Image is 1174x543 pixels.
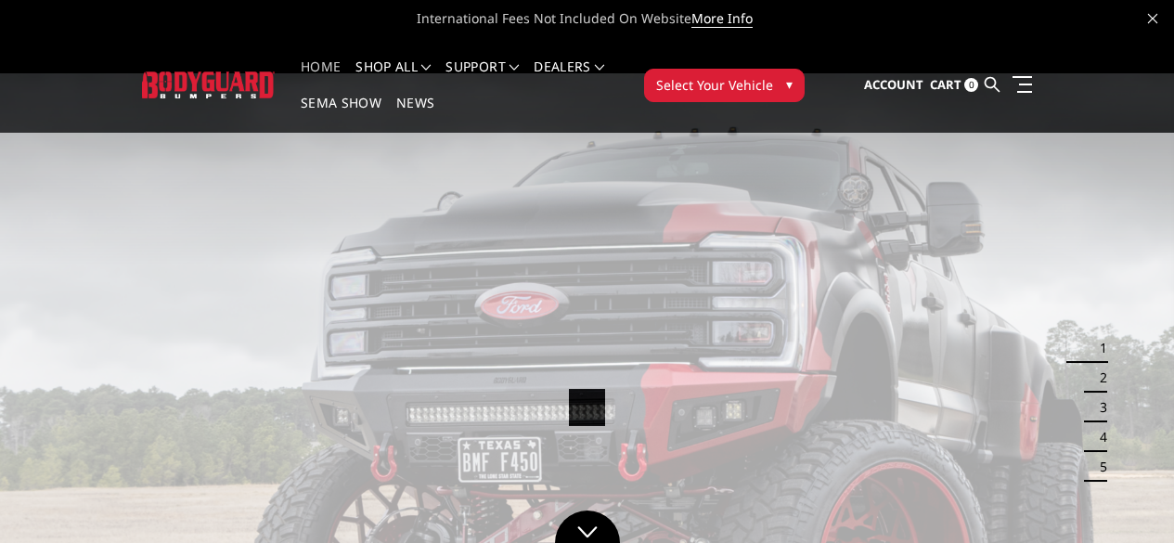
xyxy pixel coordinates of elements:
a: Click to Down [555,511,620,543]
a: Dealers [534,60,604,97]
a: Home [301,60,341,97]
button: 5 of 5 [1089,452,1107,482]
button: 2 of 5 [1089,363,1107,393]
span: 0 [964,78,978,92]
a: Account [864,60,923,110]
a: SEMA Show [301,97,381,133]
button: 1 of 5 [1089,333,1107,363]
img: BODYGUARD BUMPERS [142,71,275,97]
button: Select Your Vehicle [644,69,805,102]
a: More Info [691,9,753,28]
span: Cart [930,76,961,93]
a: Cart 0 [930,60,978,110]
a: shop all [355,60,431,97]
a: Support [445,60,519,97]
a: News [396,97,434,133]
span: ▾ [786,74,793,94]
span: Select Your Vehicle [656,75,773,95]
button: 4 of 5 [1089,422,1107,452]
span: Account [864,76,923,93]
button: 3 of 5 [1089,393,1107,422]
